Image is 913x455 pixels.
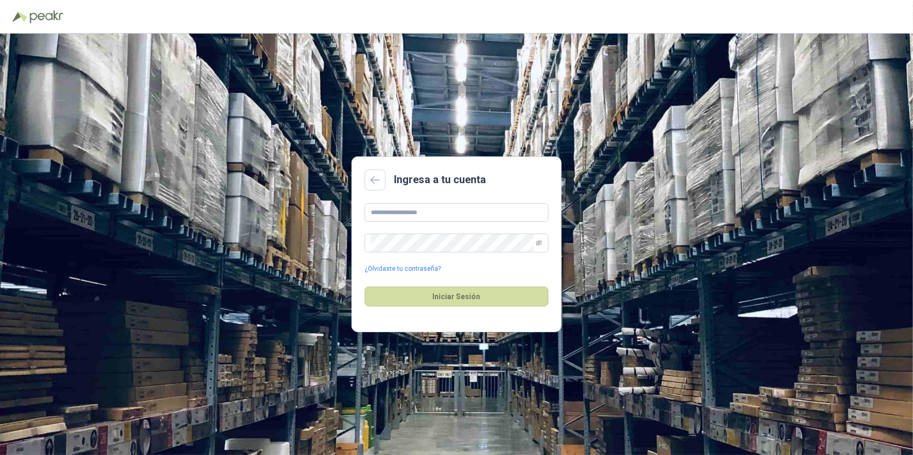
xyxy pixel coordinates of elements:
a: ¿Olvidaste tu contraseña? [365,264,441,274]
img: Peakr [29,10,63,23]
button: Iniciar Sesión [365,287,548,306]
span: eye-invisible [536,240,542,246]
h2: Ingresa a tu cuenta [394,172,486,188]
img: Logo [13,12,27,22]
